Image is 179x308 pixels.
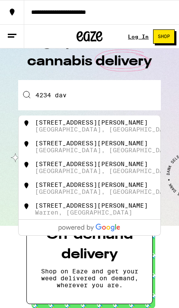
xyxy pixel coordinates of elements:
div: Warren, [GEOGRAPHIC_DATA] [35,209,132,216]
img: 4234 West Davison Street [22,119,31,128]
span: Shop [158,34,170,39]
a: Log In [128,34,149,39]
div: [GEOGRAPHIC_DATA], [GEOGRAPHIC_DATA] [35,167,175,174]
div: [GEOGRAPHIC_DATA], [GEOGRAPHIC_DATA] [35,126,175,133]
h3: On-demand delivery [41,225,138,264]
img: 4234 East Davison Street [22,160,31,169]
div: [STREET_ADDRESS][PERSON_NAME] [35,160,148,167]
div: [GEOGRAPHIC_DATA], [GEOGRAPHIC_DATA] [35,147,175,154]
img: 4234 David Givens Street [22,202,31,211]
img: 4234 Davis Place [22,140,31,148]
div: [STREET_ADDRESS][PERSON_NAME] [35,119,148,126]
input: Enter your delivery address [18,80,161,110]
a: Shop [149,29,179,44]
span: Hi. Need any help? [6,6,71,15]
img: 4234 Davison West [22,181,31,190]
div: [STREET_ADDRESS][PERSON_NAME] [35,140,148,147]
div: [GEOGRAPHIC_DATA], [GEOGRAPHIC_DATA] [35,188,175,195]
button: Shop [153,29,175,44]
p: Shop on Eaze and get your weed delivered on demand, wherever you are. [41,268,138,289]
div: [STREET_ADDRESS][PERSON_NAME] [35,181,148,188]
h1: Highly calculated cannabis delivery [25,32,154,80]
button: On-demand deliveryShop on Eaze and get your weed delivered on demand, wherever you are. [26,180,153,304]
div: [STREET_ADDRESS][PERSON_NAME] [35,202,148,209]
